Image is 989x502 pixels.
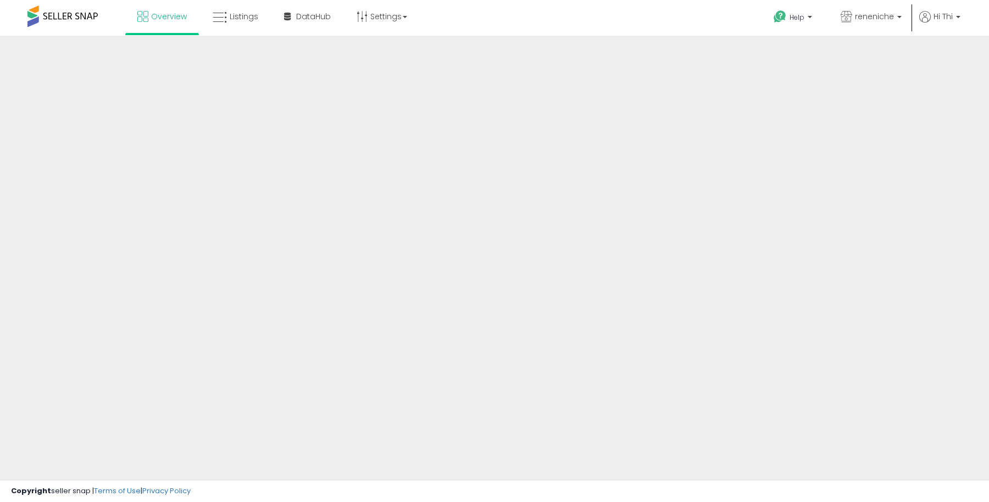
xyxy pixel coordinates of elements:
[934,11,953,22] span: Hi Thi
[765,2,823,36] a: Help
[855,11,894,22] span: reneniche
[11,486,51,496] strong: Copyright
[94,486,141,496] a: Terms of Use
[142,486,191,496] a: Privacy Policy
[790,13,804,22] span: Help
[296,11,331,22] span: DataHub
[11,486,191,497] div: seller snap | |
[230,11,258,22] span: Listings
[151,11,187,22] span: Overview
[919,11,960,36] a: Hi Thi
[773,10,787,24] i: Get Help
